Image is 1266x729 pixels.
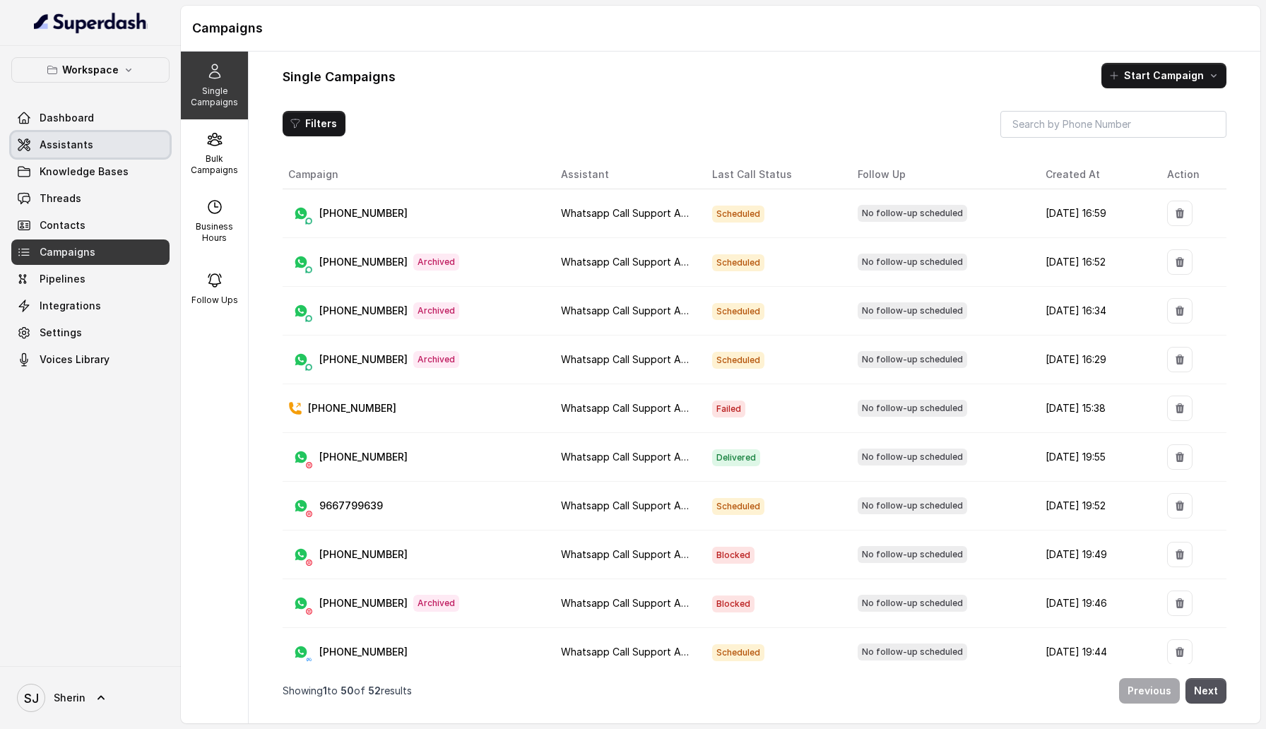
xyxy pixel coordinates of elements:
[319,304,408,318] p: [PHONE_NUMBER]
[319,596,408,610] p: [PHONE_NUMBER]
[1034,160,1156,189] th: Created At
[308,401,396,415] p: [PHONE_NUMBER]
[187,221,242,244] p: Business Hours
[319,352,408,367] p: [PHONE_NUMBER]
[1034,531,1156,579] td: [DATE] 19:49
[40,272,85,286] span: Pipelines
[712,401,745,417] span: Failed
[413,302,459,319] span: Archived
[319,206,408,220] p: [PHONE_NUMBER]
[1185,678,1226,704] button: Next
[187,85,242,108] p: Single Campaigns
[712,547,755,564] span: Blocked
[413,351,459,368] span: Archived
[1000,111,1226,138] input: Search by Phone Number
[712,595,755,612] span: Blocked
[858,254,967,271] span: No follow-up scheduled
[11,105,170,131] a: Dashboard
[846,160,1034,189] th: Follow Up
[1034,628,1156,677] td: [DATE] 19:44
[283,66,396,88] h1: Single Campaigns
[283,684,412,698] p: Showing to of results
[701,160,846,189] th: Last Call Status
[191,295,238,306] p: Follow Ups
[40,191,81,206] span: Threads
[712,303,764,320] span: Scheduled
[858,595,967,612] span: No follow-up scheduled
[40,245,95,259] span: Campaigns
[1034,482,1156,531] td: [DATE] 19:52
[858,644,967,660] span: No follow-up scheduled
[40,138,93,152] span: Assistants
[858,302,967,319] span: No follow-up scheduled
[413,595,459,612] span: Archived
[341,684,354,697] span: 50
[561,451,718,463] span: Whatsapp Call Support Assistant
[858,546,967,563] span: No follow-up scheduled
[11,132,170,158] a: Assistants
[11,347,170,372] a: Voices Library
[40,352,110,367] span: Voices Library
[858,205,967,222] span: No follow-up scheduled
[40,326,82,340] span: Settings
[561,256,718,268] span: Whatsapp Call Support Assistant
[858,400,967,417] span: No follow-up scheduled
[1156,160,1226,189] th: Action
[858,351,967,368] span: No follow-up scheduled
[712,449,760,466] span: Delivered
[40,165,129,179] span: Knowledge Bases
[1101,63,1226,88] button: Start Campaign
[283,160,550,189] th: Campaign
[1034,384,1156,433] td: [DATE] 15:38
[1119,678,1180,704] button: Previous
[368,684,381,697] span: 52
[11,678,170,718] a: Sherin
[283,111,345,136] button: Filters
[561,207,718,219] span: Whatsapp Call Support Assistant
[283,670,1226,712] nav: Pagination
[712,254,764,271] span: Scheduled
[192,17,1249,40] h1: Campaigns
[40,111,94,125] span: Dashboard
[550,160,700,189] th: Assistant
[712,498,764,515] span: Scheduled
[40,218,85,232] span: Contacts
[561,548,718,560] span: Whatsapp Call Support Assistant
[1034,579,1156,628] td: [DATE] 19:46
[11,186,170,211] a: Threads
[561,499,718,511] span: Whatsapp Call Support Assistant
[11,293,170,319] a: Integrations
[561,402,718,414] span: Whatsapp Call Support Assistant
[187,153,242,176] p: Bulk Campaigns
[1034,189,1156,238] td: [DATE] 16:59
[712,644,764,661] span: Scheduled
[858,497,967,514] span: No follow-up scheduled
[54,691,85,705] span: Sherin
[319,645,408,659] p: [PHONE_NUMBER]
[11,213,170,238] a: Contacts
[561,646,718,658] span: Whatsapp Call Support Assistant
[1034,238,1156,287] td: [DATE] 16:52
[34,11,148,34] img: light.svg
[11,320,170,345] a: Settings
[11,266,170,292] a: Pipelines
[319,450,408,464] p: [PHONE_NUMBER]
[11,239,170,265] a: Campaigns
[319,547,408,562] p: [PHONE_NUMBER]
[11,57,170,83] button: Workspace
[1034,287,1156,336] td: [DATE] 16:34
[561,597,718,609] span: Whatsapp Call Support Assistant
[323,684,327,697] span: 1
[561,353,718,365] span: Whatsapp Call Support Assistant
[11,159,170,184] a: Knowledge Bases
[24,691,39,706] text: SJ
[858,449,967,466] span: No follow-up scheduled
[1034,433,1156,482] td: [DATE] 19:55
[712,206,764,223] span: Scheduled
[319,499,383,513] p: 9667799639
[561,304,718,316] span: Whatsapp Call Support Assistant
[413,254,459,271] span: Archived
[1034,336,1156,384] td: [DATE] 16:29
[712,352,764,369] span: Scheduled
[319,255,408,269] p: [PHONE_NUMBER]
